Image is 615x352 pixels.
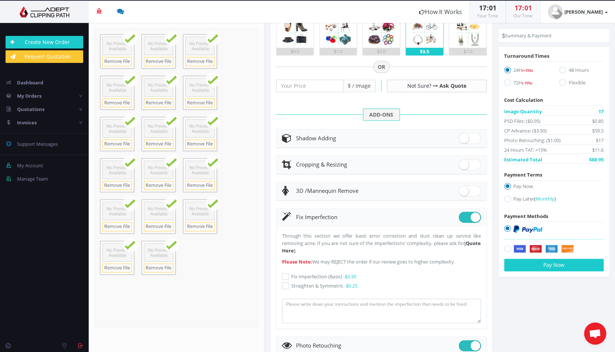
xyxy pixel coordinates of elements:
span: Estimated Total [504,156,542,163]
span: 24 Hours TAT: +15% [504,146,547,154]
a: Remove File [102,140,132,149]
span: Not Sure? [407,82,431,89]
a: Remove File [185,98,215,108]
span: 17 [598,108,604,115]
input: Your Price [276,80,343,92]
span: (+15%) [522,68,533,73]
span: $88.95 [589,156,604,163]
span: 3D / [296,187,307,194]
strong: Please Note: [282,258,312,265]
label: Pay Later [504,195,604,205]
span: PSD Files: ($0.05) [504,117,540,125]
span: My Orders [17,93,41,99]
a: Create New Order [6,36,83,48]
a: Remove File [144,98,173,108]
span: Photo Retouching: ($1.00) [504,137,561,144]
a: (+15%) [522,67,533,73]
button: Pay Now [504,259,604,271]
span: $ / Image [343,80,376,92]
div: $1.0 [320,48,357,55]
span: My Account [17,162,43,169]
li: Summary & Payment [502,32,552,39]
div: $0.5 [276,48,314,55]
span: (-15%) [522,81,532,86]
img: 5.png [453,18,483,48]
span: 17 [514,3,522,12]
label: Straighten & Symmetric - [282,282,481,289]
div: $3.5 [406,48,443,55]
span: CP Advance: ($3.50) [504,127,547,134]
span: Turnaround Times [504,53,549,59]
label: 24H [504,66,548,76]
img: user_default.jpg [548,4,563,19]
span: Mannequin Remove [296,187,359,194]
span: 01 [489,3,496,12]
a: (Monthly) [534,195,556,202]
label: Flexible [559,79,604,89]
a: Remove File [102,264,132,273]
img: Adept Graphics [6,6,83,17]
a: Ask Quote [439,82,466,89]
span: $11.6 [592,146,604,154]
span: ADD-ONS [363,108,400,121]
img: Securely by Stripe [513,245,574,253]
a: Remove File [185,140,215,149]
span: Quotations [17,106,44,113]
small: Our Time [513,13,533,19]
span: 01 [524,3,532,12]
strong: [PERSON_NAME] [564,9,603,15]
a: Remove File [102,222,132,231]
a: Remove File [144,57,173,66]
a: Remove File [185,222,215,231]
img: 2.png [323,18,353,48]
span: Fix Imperfection [296,213,337,221]
span: Image Quantity [504,108,542,115]
a: (-15%) [522,79,532,86]
img: 1.png [280,18,310,48]
span: Invoices [17,119,37,126]
span: Monthly [536,195,554,202]
span: Dashboard [17,79,43,86]
span: $0.85 [592,117,604,125]
strong: [ ] [282,240,481,254]
span: $59.5 [592,127,604,134]
span: $0.50 [345,273,356,280]
span: Photo Retouching [296,342,341,349]
div: $7.0 [449,48,486,55]
span: $17 [596,137,604,144]
a: Remove File [185,57,215,66]
a: Remove File [102,98,132,108]
label: Pay Now [504,182,604,192]
a: Remove File [144,222,173,231]
img: PayPal [513,225,542,233]
span: Shadow Adding [296,134,336,142]
span: : [522,3,524,12]
a: Remove File [185,181,215,190]
a: Remove File [102,57,132,66]
span: Manage Team [17,175,48,182]
small: Your Time [477,13,498,19]
a: Remove File [144,181,173,190]
span: 17 [479,3,486,12]
span: Support Messages [17,141,58,147]
a: Remove File [102,181,132,190]
label: 48 Hours [559,66,604,76]
span: Payment Methods [504,213,548,219]
label: Fix Imperfection (Basic) - [282,273,481,280]
img: 4.png [410,18,439,48]
span: Payment Terms [504,171,542,178]
p: We may REJECT the order if our review goes to higher complexity. [282,258,481,265]
a: Request Quotation [6,50,83,63]
a: [PERSON_NAME] [540,1,615,23]
a: Quote Here [282,240,481,254]
p: Through this section we offer basic error correction and dust clean up service like removing acne... [282,232,481,254]
span: : [486,3,489,12]
img: 3.png [366,18,396,48]
a: Remove File [144,264,173,273]
span: OR [373,61,390,73]
div: $2.0 [363,48,400,55]
span: Cost Calculation [504,97,543,103]
span: $0.25 [346,282,357,289]
a: How It Works [412,1,469,23]
span: Cropping & Resizing [296,161,347,168]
